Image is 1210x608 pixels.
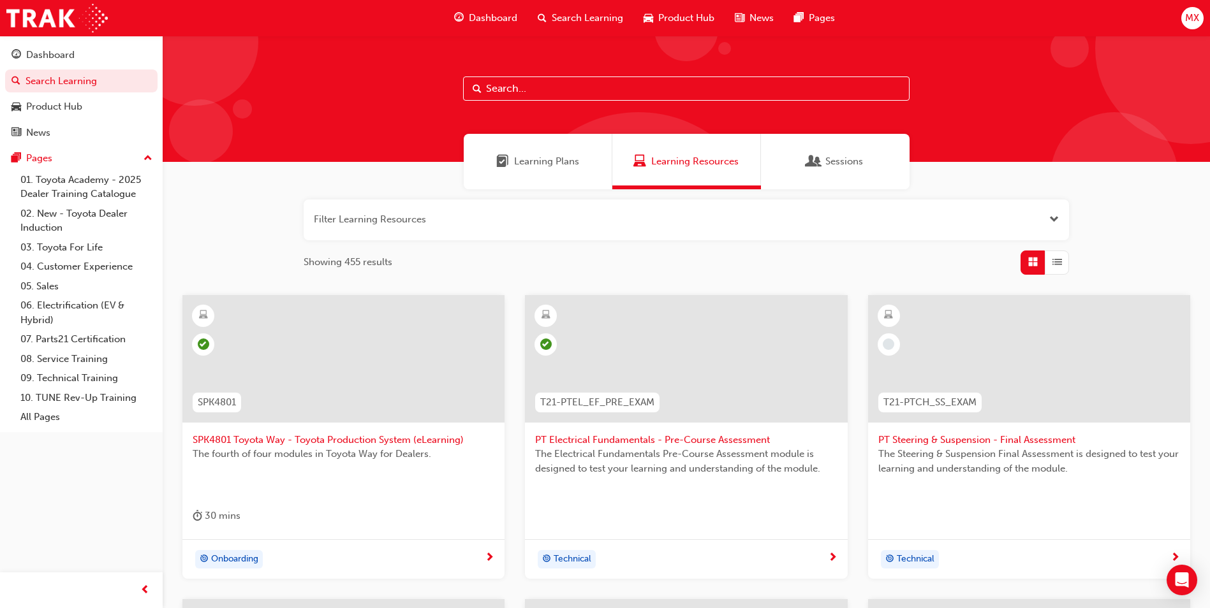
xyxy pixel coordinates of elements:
span: pages-icon [11,153,21,164]
a: 06. Electrification (EV & Hybrid) [15,296,158,329]
button: Open the filter [1049,212,1059,227]
a: Learning ResourcesLearning Resources [612,134,761,189]
button: DashboardSearch LearningProduct HubNews [5,41,158,147]
a: 05. Sales [15,277,158,296]
a: All Pages [15,407,158,427]
span: Product Hub [658,11,714,25]
span: SPK4801 Toyota Way - Toyota Production System (eLearning) [193,433,494,447]
button: MX [1181,7,1204,29]
span: duration-icon [193,508,202,524]
span: PT Steering & Suspension - Final Assessment [878,433,1180,447]
span: Learning Plans [496,154,509,169]
a: pages-iconPages [784,5,845,31]
a: guage-iconDashboard [444,5,528,31]
span: The Electrical Fundamentals Pre-Course Assessment module is designed to test your learning and un... [535,447,837,475]
span: learningResourceType_ELEARNING-icon [542,307,550,324]
a: Dashboard [5,43,158,67]
div: Pages [26,151,52,166]
div: Product Hub [26,99,82,114]
a: 08. Service Training [15,349,158,369]
span: guage-icon [11,50,21,61]
span: List [1052,255,1062,270]
a: 03. Toyota For Life [15,238,158,257]
a: News [5,121,158,145]
div: News [26,126,50,140]
a: 10. TUNE Rev-Up Training [15,388,158,408]
img: Trak [6,4,108,33]
span: The fourth of four modules in Toyota Way for Dealers. [193,447,494,461]
span: next-icon [828,553,837,564]
span: prev-icon [140,583,150,598]
span: search-icon [11,76,20,87]
a: news-iconNews [725,5,784,31]
a: 07. Parts21 Certification [15,329,158,349]
span: search-icon [538,10,547,26]
button: Pages [5,147,158,170]
a: Search Learning [5,69,158,93]
span: target-icon [542,551,551,568]
a: 02. New - Toyota Dealer Induction [15,204,158,238]
span: Technical [554,552,591,567]
span: Search [473,82,482,96]
span: news-icon [735,10,744,26]
span: Learning Resources [651,154,739,169]
span: target-icon [200,551,209,568]
span: Grid [1028,255,1038,270]
a: 09. Technical Training [15,368,158,388]
div: Dashboard [26,48,75,62]
a: T21-PTEL_EF_PRE_EXAMPT Electrical Fundamentals - Pre-Course AssessmentThe Electrical Fundamentals... [525,295,847,579]
span: next-icon [485,553,494,564]
div: 30 mins [193,508,240,524]
span: pages-icon [794,10,804,26]
span: Showing 455 results [304,255,392,270]
span: Sessions [825,154,863,169]
span: learningResourceType_ELEARNING-icon [199,307,208,324]
span: Learning Resources [633,154,646,169]
a: SessionsSessions [761,134,910,189]
span: guage-icon [454,10,464,26]
a: SPK4801SPK4801 Toyota Way - Toyota Production System (eLearning)The fourth of four modules in Toy... [182,295,505,579]
span: Sessions [808,154,820,169]
span: The Steering & Suspension Final Assessment is designed to test your learning and understanding of... [878,447,1180,475]
span: PT Electrical Fundamentals - Pre-Course Assessment [535,433,837,447]
span: up-icon [144,150,152,167]
span: Search Learning [552,11,623,25]
span: learningResourceType_ELEARNING-icon [884,307,893,324]
span: News [749,11,774,25]
span: target-icon [885,551,894,568]
span: T21-PTEL_EF_PRE_EXAM [540,395,654,410]
span: learningRecordVerb_NONE-icon [883,338,894,350]
span: T21-PTCH_SS_EXAM [883,395,977,410]
span: Pages [809,11,835,25]
a: 01. Toyota Academy - 2025 Dealer Training Catalogue [15,170,158,204]
a: Learning PlansLearning Plans [464,134,612,189]
span: Learning Plans [514,154,579,169]
input: Search... [463,76,910,101]
div: Open Intercom Messenger [1167,565,1197,595]
span: next-icon [1170,553,1180,564]
a: 04. Customer Experience [15,257,158,277]
span: news-icon [11,127,21,139]
span: Technical [897,552,934,567]
span: SPK4801 [198,395,236,410]
a: Product Hub [5,95,158,119]
span: car-icon [644,10,653,26]
span: car-icon [11,101,21,113]
a: T21-PTCH_SS_EXAMPT Steering & Suspension - Final AssessmentThe Steering & Suspension Final Assess... [868,295,1190,579]
span: MX [1185,11,1199,25]
span: learningRecordVerb_PASS-icon [198,338,209,350]
a: car-iconProduct Hub [633,5,725,31]
span: Onboarding [211,552,258,567]
a: search-iconSearch Learning [528,5,633,31]
span: Dashboard [469,11,517,25]
span: learningRecordVerb_COMPLETE-icon [540,338,552,350]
